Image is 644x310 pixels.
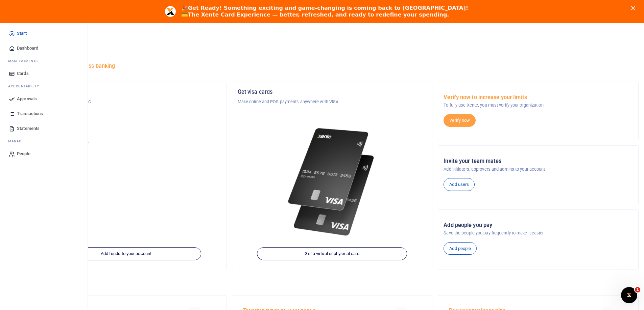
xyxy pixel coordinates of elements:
h5: Verify now to increase your limits [444,94,633,101]
div: 🎉 💳 [181,5,468,18]
a: Verify now [444,114,476,127]
span: countability [13,84,39,89]
h5: Account [31,115,221,121]
h5: Organization [31,89,221,95]
a: Add people [444,242,477,255]
li: M [5,56,82,66]
h5: Invite your team mates [444,158,633,165]
h5: Get visa cards [238,89,427,95]
b: The Xente Card Experience — better, refreshed, and ready to redefine your spending. [188,11,449,18]
a: Add users [444,178,475,191]
iframe: Intercom live chat [621,287,637,303]
h5: UGX 1,834,528 [31,148,221,155]
b: Get Ready! Something exciting and game-changing is coming back to [GEOGRAPHIC_DATA]! [188,5,468,11]
a: Approvals [5,91,82,106]
h4: Make a transaction [26,279,639,286]
a: Statements [5,121,82,136]
img: Profile image for Aceng [165,6,176,17]
img: xente-_physical_cards.png [285,121,380,243]
span: Start [17,30,27,37]
p: Operations [31,125,221,132]
span: ake Payments [11,58,38,63]
li: Ac [5,81,82,91]
p: To fully use Xente, you must verify your organization [444,102,633,109]
a: Add funds to your account [51,248,201,260]
span: Approvals [17,95,37,102]
a: Get a virtual or physical card [257,248,407,260]
span: Statements [17,125,40,132]
span: Transactions [17,110,43,117]
h4: Hello [PERSON_NAME] [26,52,639,59]
li: M [5,136,82,146]
span: People [17,150,30,157]
p: BRIGHTLIFE - FINCA PLUS LLC [31,98,221,105]
span: anage [11,139,24,144]
a: Cards [5,66,82,81]
p: Save the people you pay frequently to make it easier [444,230,633,236]
a: People [5,146,82,161]
span: Cards [17,70,29,77]
div: Close [631,6,638,10]
a: Dashboard [5,41,82,56]
p: Make online and POS payments anywhere with VISA [238,98,427,105]
h5: Add people you pay [444,222,633,229]
a: Transactions [5,106,82,121]
span: 1 [635,287,640,292]
p: Your current account balance [31,140,221,146]
a: Start [5,26,82,41]
h5: Welcome to better business banking [26,63,639,69]
span: Dashboard [17,45,38,52]
p: Add initiators, approvers and admins to your account [444,166,633,173]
